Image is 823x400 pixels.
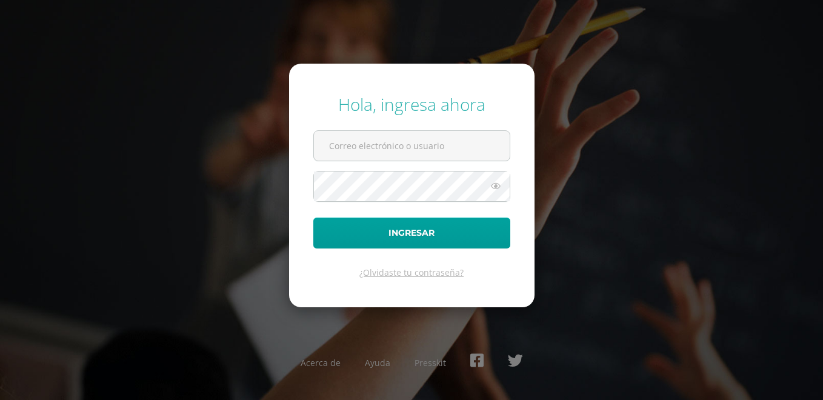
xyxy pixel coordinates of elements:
[313,218,510,248] button: Ingresar
[365,357,390,368] a: Ayuda
[314,131,510,161] input: Correo electrónico o usuario
[415,357,446,368] a: Presskit
[313,93,510,116] div: Hola, ingresa ahora
[359,267,464,278] a: ¿Olvidaste tu contraseña?
[301,357,341,368] a: Acerca de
